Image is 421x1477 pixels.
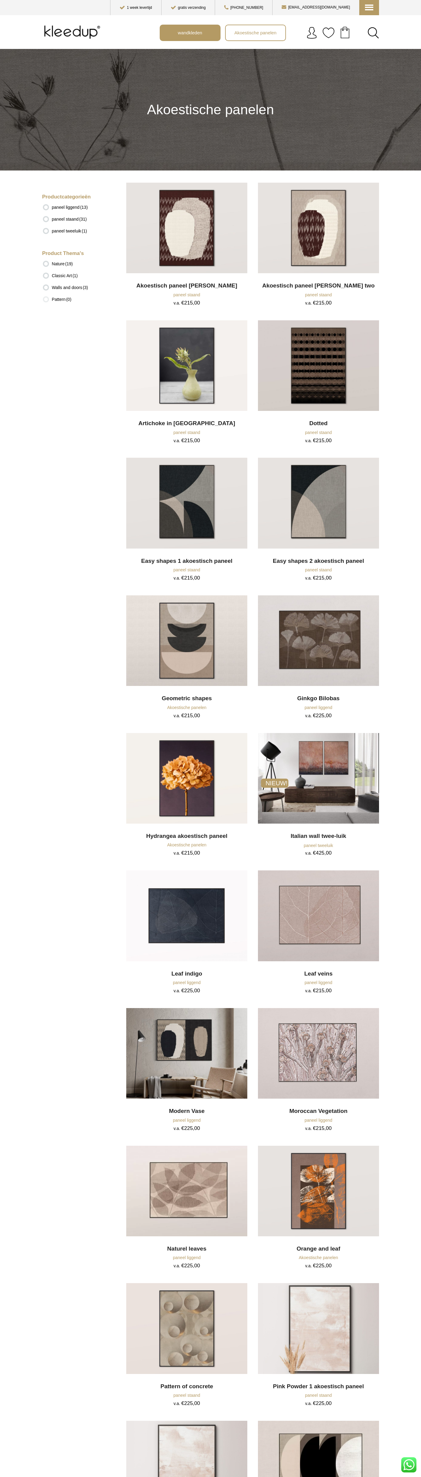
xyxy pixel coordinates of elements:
span: € [313,1400,316,1406]
img: Ginkgo Bilobas [258,595,379,686]
a: Artichoke in [GEOGRAPHIC_DATA] [126,419,247,428]
img: verlanglijstje.svg [322,27,335,39]
a: Moroccan Vegetation [258,1107,379,1115]
span: € [181,575,184,581]
span: € [313,713,316,718]
img: Artichoke In Vase [126,320,247,411]
bdi: 215,00 [313,988,332,993]
span: € [181,1400,184,1406]
span: v.a. [174,713,180,718]
a: Leaf Veins [258,870,379,962]
span: v.a. [174,1126,180,1131]
a: paneel liggend [173,1255,201,1260]
span: v.a. [305,1126,312,1131]
img: Kleedup [42,20,105,44]
a: paneel liggend [304,1118,332,1123]
a: Pink Powder 1 Akoestisch PaneelAkoestisch Paneel Pink Powder 1 [258,1283,379,1375]
bdi: 215,00 [313,300,332,306]
span: wandkleden [175,28,206,37]
label: Walls and doors [52,282,88,293]
label: Pattern [52,294,71,305]
nav: Main menu [160,25,384,41]
bdi: 225,00 [313,1400,332,1406]
span: € [181,1263,184,1269]
h4: Product Thema's [42,250,109,257]
a: Leaf indigo [126,970,247,978]
bdi: 225,00 [181,1125,200,1131]
a: Ginkgo Bilobas [258,694,379,703]
span: € [181,300,184,306]
a: Dotted [258,419,379,428]
label: paneel staand [52,214,87,224]
label: Nature [52,259,73,269]
span: v.a. [305,301,312,305]
span: Akoestische panelen [147,102,274,117]
h2: Akoestisch paneel [PERSON_NAME] [126,282,247,290]
a: paneel staand [305,1393,332,1398]
a: Hydrangea akoestisch paneel [126,832,247,840]
span: € [181,850,184,856]
bdi: 225,00 [181,1263,200,1269]
h2: Italian wall twee-luik [258,832,379,840]
a: Akoestisch paneel [PERSON_NAME] two [258,282,379,290]
a: paneel liggend [173,1118,201,1123]
img: Akoestisch Paneel Vase Brown [126,183,247,273]
span: € [181,988,184,993]
img: Easy Shapes 1 Akoestisch Paneel [126,458,247,548]
a: Pattern of concrete [126,1382,247,1391]
span: € [313,1125,316,1131]
bdi: 215,00 [181,850,200,856]
img: Hydrangea Akoestisch Paneel [126,733,247,824]
a: Your cart [335,25,355,40]
h2: Geometric shapes [126,694,247,703]
span: € [313,438,316,443]
span: v.a. [305,1263,312,1268]
span: v.a. [305,438,312,443]
bdi: 215,00 [181,713,200,718]
a: paneel tweeluik [304,843,333,848]
span: v.a. [305,576,312,580]
img: Orange And Leaf [258,1146,379,1236]
span: (1) [82,229,87,233]
a: Modern Vase [126,1107,247,1115]
bdi: 215,00 [181,438,200,443]
span: v.a. [174,576,180,580]
bdi: 215,00 [313,1125,332,1131]
span: (0) [66,297,71,302]
bdi: 215,00 [181,575,200,581]
a: Hydrangea Akoestisch Paneel [126,733,247,825]
span: Akoestische panelen [231,28,280,37]
img: Leaf Indigo [126,870,247,961]
img: Geometric Shapes [126,595,247,686]
span: € [313,300,316,306]
span: € [181,713,184,718]
label: paneel liggend [52,202,88,212]
span: € [181,1125,184,1131]
a: paneel staand [173,430,200,435]
a: Leaf veins [258,970,379,978]
span: (1) [72,273,78,278]
a: Naturel leaves [126,1245,247,1253]
span: v.a. [305,1401,312,1406]
a: Search [367,27,379,39]
bdi: 215,00 [181,300,200,306]
h2: Pink Powder 1 akoestisch paneel [258,1382,379,1391]
a: Akoestische panelen [167,842,206,847]
bdi: 425,00 [313,850,332,856]
h4: Productcategorieën [42,193,109,201]
a: Akoestische panelen [167,705,206,710]
span: v.a. [174,438,180,443]
a: paneel staand [173,567,200,572]
bdi: 215,00 [313,438,332,443]
img: Naturel Leaves [126,1146,247,1236]
a: paneel staand [173,292,200,297]
a: Easy Shapes 2 Akoestisch Paneel [258,458,379,550]
img: Pink Powder 1 Akoestisch Paneel [258,1283,379,1374]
